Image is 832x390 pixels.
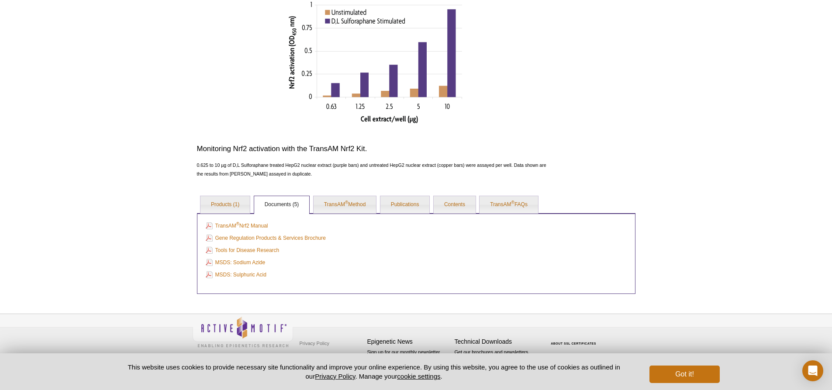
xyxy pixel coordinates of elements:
[367,338,450,345] h4: Epigenetic News
[380,196,430,214] a: Publications
[254,196,310,214] a: Documents (5)
[206,233,326,243] a: Gene Regulation Products & Services Brochure
[200,196,250,214] a: Products (1)
[511,200,514,205] sup: ®
[345,200,348,205] sup: ®
[287,0,462,124] img: Monitoring Nrf2 activation
[480,196,538,214] a: TransAM®FAQs
[206,245,280,255] a: Tools for Disease Research
[297,337,331,350] a: Privacy Policy
[197,162,546,176] span: 0.625 to 10 µg of D,L Sulforaphane treated HepG2 nuclear extract (purple bars) and untreated HepG...
[113,362,635,381] p: This website uses cookies to provide necessary site functionality and improve your online experie...
[193,314,293,349] img: Active Motif,
[455,338,538,345] h4: Technical Downloads
[206,221,268,231] a: TransAM®Nrf2 Manual
[397,373,440,380] button: cookie settings
[542,329,608,349] table: Click to Verify - This site chose Symantec SSL for secure e-commerce and confidential communicati...
[455,349,538,371] p: Get our brochures and newsletters, or request them by mail.
[197,144,552,154] h3: Monitoring Nrf2 activation with the TransAM Nrf2 Kit.
[236,221,239,226] sup: ®
[367,349,450,378] p: Sign up for our monthly newsletter highlighting recent publications in the field of epigenetics.
[315,373,355,380] a: Privacy Policy
[802,360,823,381] div: Open Intercom Messenger
[649,366,719,383] button: Got it!
[206,270,266,280] a: MSDS: Sulphuric Acid
[297,350,343,363] a: Terms & Conditions
[206,258,266,267] a: MSDS: Sodium Azide
[434,196,476,214] a: Contents
[314,196,376,214] a: TransAM®Method
[551,342,596,345] a: ABOUT SSL CERTIFICATES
